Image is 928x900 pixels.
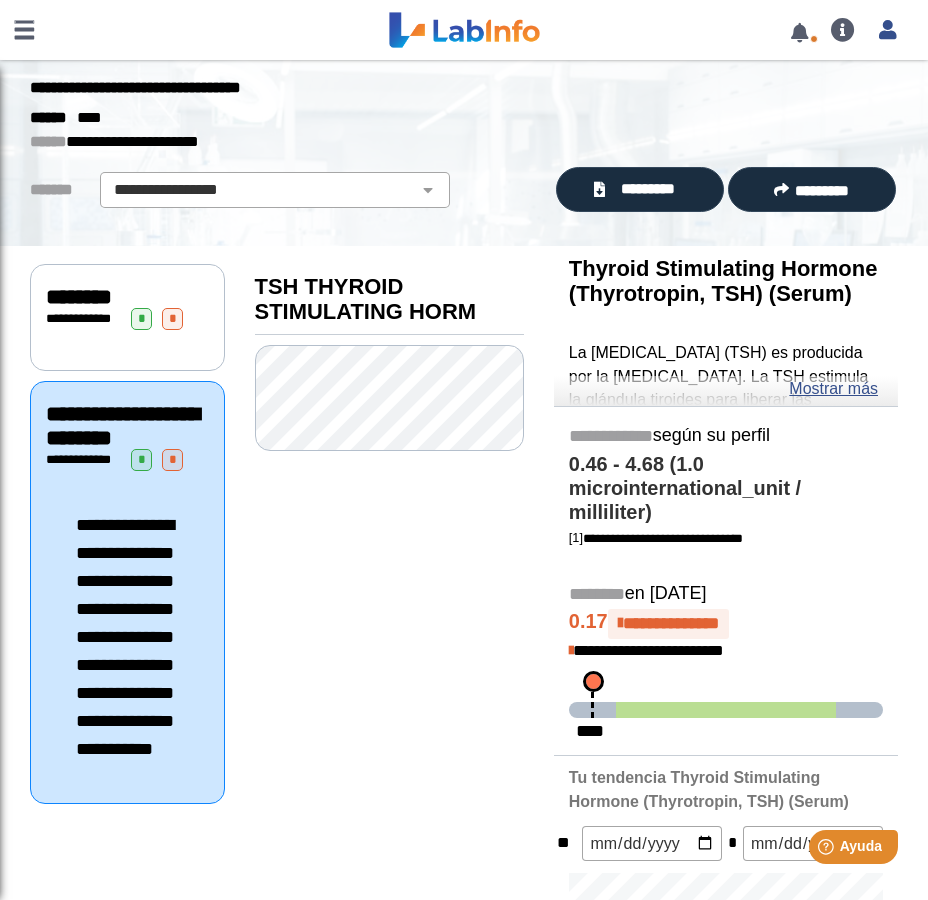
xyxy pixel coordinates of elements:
[569,425,883,448] h5: según su perfil
[569,453,883,525] h4: 0.46 - 4.68 (1.0 microinternational_unit / milliliter)
[569,341,883,652] p: La [MEDICAL_DATA] (TSH) es producida por la [MEDICAL_DATA]. La TSH estimula la glándula tiroides ...
[743,826,883,861] input: mm/dd/yyyy
[569,256,878,306] b: Thyroid Stimulating Hormone (Thyrotropin, TSH) (Serum)
[569,530,743,545] a: [1]
[750,822,906,878] iframe: Help widget launcher
[582,826,722,861] input: mm/dd/yyyy
[255,274,477,324] b: TSH THYROID STIMULATING HORM
[789,377,878,401] a: Mostrar más
[569,769,849,810] b: Tu tendencia Thyroid Stimulating Hormone (Thyrotropin, TSH) (Serum)
[569,583,883,606] h5: en [DATE]
[569,609,883,639] h4: 0.17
